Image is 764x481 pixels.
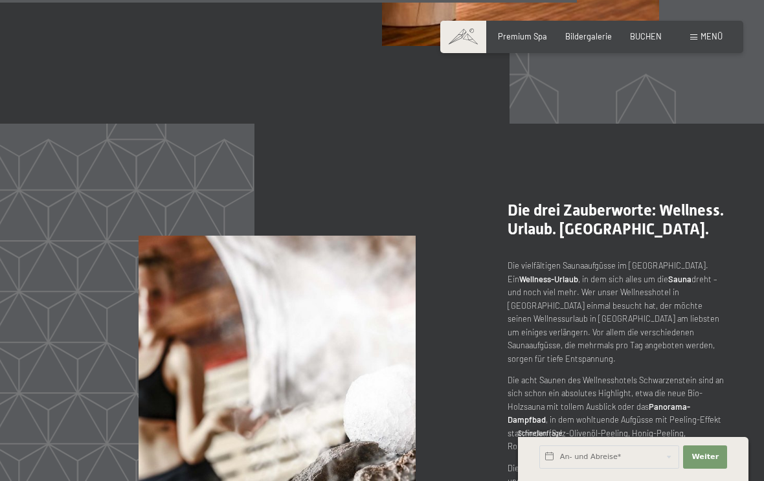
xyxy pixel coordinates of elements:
[668,274,691,284] strong: Sauna
[701,31,723,41] span: Menü
[565,31,612,41] a: Bildergalerie
[508,201,724,238] span: Die drei Zauberworte: Wellness. Urlaub. [GEOGRAPHIC_DATA].
[498,31,547,41] a: Premium Spa
[508,374,725,453] p: Die acht Saunen des Wellnesshotels Schwarzenstein sind an sich schon ein absolutes Highlight, etw...
[508,259,725,365] p: Die vielfältigen Saunaaufgüsse im [GEOGRAPHIC_DATA]. Ein , in dem sich alles um die dreht – und n...
[519,274,578,284] strong: Wellness-Urlaub
[630,31,662,41] a: BUCHEN
[683,445,727,469] button: Weiter
[518,429,563,437] span: Schnellanfrage
[691,452,719,462] span: Weiter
